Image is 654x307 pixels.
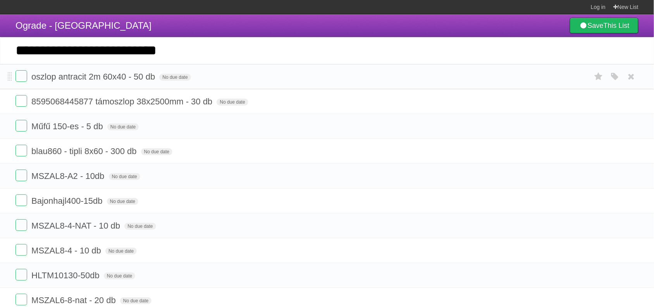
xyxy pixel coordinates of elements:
[15,145,27,156] label: Done
[15,95,27,107] label: Done
[15,120,27,132] label: Done
[120,297,151,304] span: No due date
[217,99,248,106] span: No due date
[15,269,27,281] label: Done
[15,244,27,256] label: Done
[31,146,139,156] span: blau860 - tipli 8x60 - 300 db
[141,148,172,155] span: No due date
[31,246,103,255] span: MSZAL8-4 - 10 db
[109,173,140,180] span: No due date
[105,248,137,255] span: No due date
[31,221,122,231] span: MSZAL8-4-NAT - 10 db
[159,74,191,81] span: No due date
[591,70,606,83] label: Star task
[124,223,156,230] span: No due date
[104,272,135,279] span: No due date
[15,70,27,82] label: Done
[107,198,138,205] span: No due date
[31,97,214,106] span: 8595068445877 támoszlop 38x2500mm - 30 db
[31,295,118,305] span: MSZAL6-8-nat - 20 db
[15,20,151,31] span: Ograde - [GEOGRAPHIC_DATA]
[15,294,27,305] label: Done
[31,121,105,131] span: Műfű 150-es - 5 db
[15,219,27,231] label: Done
[107,123,139,130] span: No due date
[15,194,27,206] label: Done
[570,18,639,33] a: SaveThis List
[31,171,106,181] span: MSZAL8-A2 - 10db
[31,72,157,82] span: oszlop antracit 2m 60x40 - 50 db
[604,22,630,29] b: This List
[15,170,27,181] label: Done
[31,271,102,280] span: HLTM10130-50db
[31,196,105,206] span: Bajonhajl400-15db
